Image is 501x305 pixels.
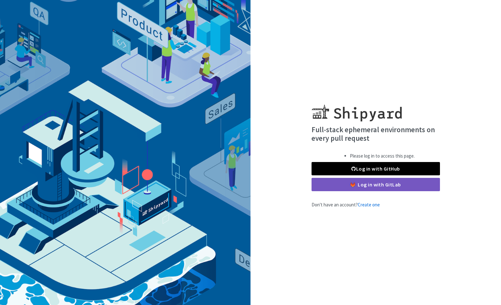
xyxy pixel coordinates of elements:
[312,162,440,175] a: Log in with GitHub
[358,202,380,208] a: Create one
[312,202,380,208] span: Don't have an account?
[312,97,402,121] img: Shipyard logo
[350,152,415,160] li: Please log in to access this page.
[350,182,355,187] img: gitlab-color.svg
[312,178,440,191] a: Log in with GitLab
[312,125,440,143] h4: Full-stack ephemeral environments on every pull request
